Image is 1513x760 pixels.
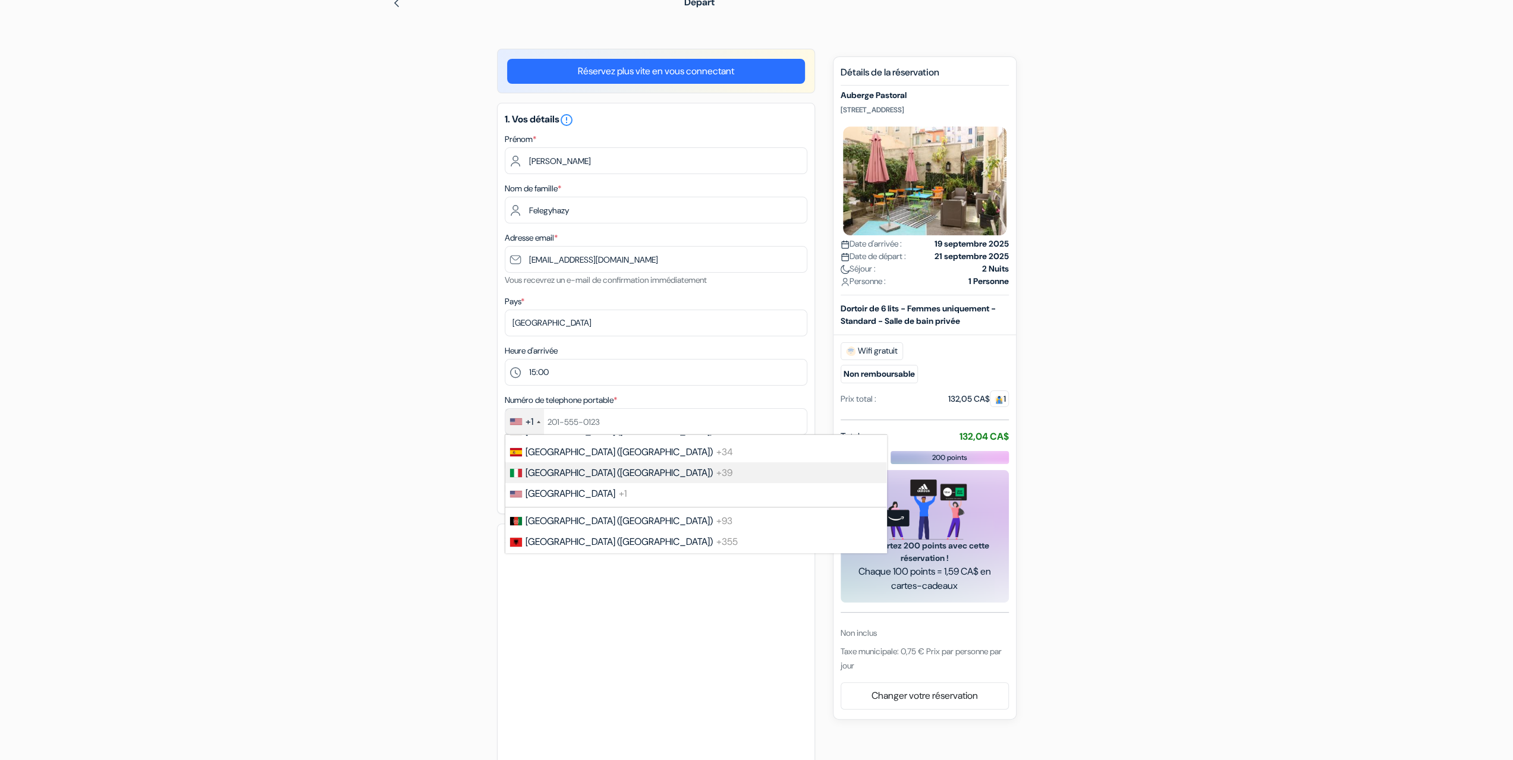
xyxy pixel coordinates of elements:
[841,90,1009,100] h5: Auberge Pastoral
[932,452,967,463] span: 200 points
[507,59,805,84] a: Réservez plus vite en vous connectant
[841,365,918,383] small: Non remboursable
[841,67,1009,86] h5: Détails de la réservation
[855,565,995,593] span: Chaque 100 points = 1,59 CA$ en cartes-cadeaux
[517,565,795,743] iframe: Cadre de saisie sécurisé pour le paiement
[559,113,574,127] i: error_outline
[505,409,544,434] div: United States: +1
[505,275,707,285] small: Vous recevrez un e-mail de confirmation immédiatement
[505,232,558,244] label: Adresse email
[505,408,807,435] input: 201-555-0123
[841,265,850,274] img: moon.svg
[505,345,558,357] label: Heure d'arrivée
[982,263,1009,275] strong: 2 Nuits
[960,430,1009,443] strong: 132,04 CA$
[526,446,713,458] span: [GEOGRAPHIC_DATA] ([GEOGRAPHIC_DATA])
[716,466,732,479] span: +39
[526,487,615,500] span: [GEOGRAPHIC_DATA]
[505,182,561,195] label: Nom de famille
[505,113,807,127] h5: 1. Vos détails
[526,415,533,429] div: +1
[855,540,995,565] span: Remportez 200 points avec cette réservation !
[841,277,850,286] img: user_icon.svg
[505,133,536,146] label: Prénom
[526,466,713,479] span: [GEOGRAPHIC_DATA] ([GEOGRAPHIC_DATA])
[505,197,807,223] input: Entrer le nom de famille
[990,390,1009,407] span: 1
[619,487,627,500] span: +1
[841,105,1009,115] p: [STREET_ADDRESS]
[526,515,713,527] span: [GEOGRAPHIC_DATA] (‫[GEOGRAPHIC_DATA]‬‎)
[841,240,850,249] img: calendar.svg
[841,646,1002,671] span: Taxe municipale: 0,75 € Prix par personne par jour
[841,275,886,288] span: Personne :
[841,393,876,405] div: Prix total :
[505,246,807,273] input: Entrer adresse e-mail
[526,535,713,548] span: [GEOGRAPHIC_DATA] ([GEOGRAPHIC_DATA])
[841,238,902,250] span: Date d'arrivée :
[846,346,855,356] img: free_wifi.svg
[841,685,1008,707] a: Changer votre réservation
[841,253,850,261] img: calendar.svg
[968,275,1009,288] strong: 1 Personne
[505,147,807,174] input: Entrez votre prénom
[841,342,903,360] span: Wifi gratuit
[505,394,617,406] label: Numéro de telephone portable
[559,113,574,125] a: error_outline
[841,430,861,444] span: Total:
[841,303,996,326] b: Dortoir de 6 lits - Femmes uniquement - Standard - Salle de bain privée
[841,263,876,275] span: Séjour :
[841,627,1009,639] div: Non inclus
[505,434,887,553] ul: List of countries
[716,535,738,548] span: +355
[935,238,1009,250] strong: 19 septembre 2025
[505,295,524,308] label: Pays
[935,250,1009,263] strong: 21 septembre 2025
[716,446,733,458] span: +34
[948,393,1009,405] div: 132,05 CA$
[716,515,732,527] span: +93
[995,395,1004,404] img: guest.svg
[883,480,967,540] img: gift_card_hero_new.png
[841,250,906,263] span: Date de départ :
